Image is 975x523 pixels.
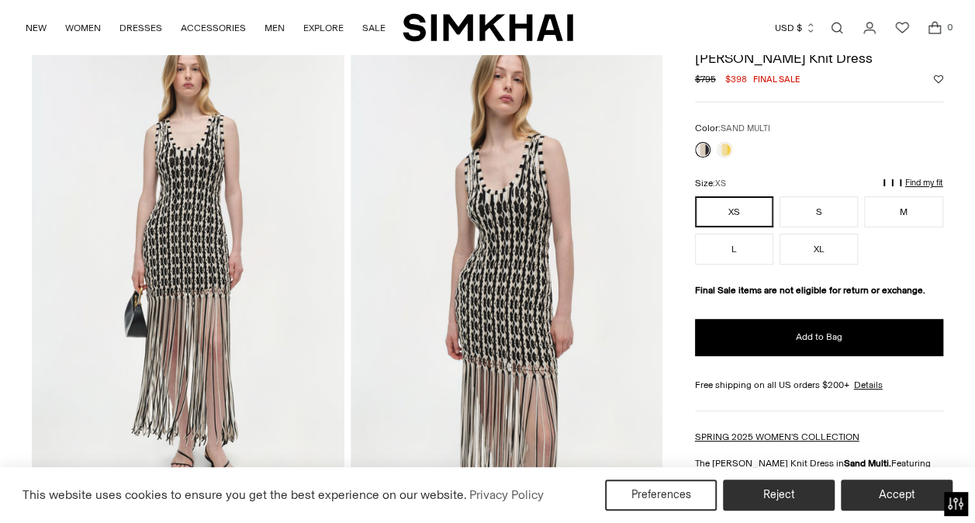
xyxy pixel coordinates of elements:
[119,11,162,45] a: DRESSES
[695,431,859,442] a: SPRING 2025 WOMEN'S COLLECTION
[695,319,943,356] button: Add to Bag
[303,11,344,45] a: EXPLORE
[695,456,943,498] p: The [PERSON_NAME] Knit Dress in Featuring open twist fringe detailing, this striking tank dress o...
[725,72,747,86] span: $398
[821,12,852,43] a: Open search modal
[721,123,770,133] span: SAND MULTI
[695,121,770,136] label: Color:
[362,11,386,45] a: SALE
[844,458,891,469] strong: Sand Multi.
[796,331,842,344] span: Add to Bag
[887,12,918,43] a: Wishlist
[695,234,773,265] button: L
[695,51,943,65] h1: [PERSON_NAME] Knit Dress
[715,178,726,189] span: XS
[264,11,285,45] a: MEN
[403,12,573,43] a: SIMKHAI
[775,11,816,45] button: USD $
[12,464,156,511] iframe: Sign Up via Text for Offers
[854,378,883,392] a: Details
[467,483,546,507] a: Privacy Policy (opens in a new tab)
[22,487,467,502] span: This website uses cookies to ensure you get the best experience on our website.
[32,35,344,503] img: Sonia Fringe Knit Dress
[695,176,726,191] label: Size:
[854,12,885,43] a: Go to the account page
[780,196,858,227] button: S
[65,11,101,45] a: WOMEN
[351,35,662,503] img: Sonia Fringe Knit Dress
[841,480,953,511] button: Accept
[605,480,717,511] button: Preferences
[780,234,858,265] button: XL
[942,20,956,34] span: 0
[695,378,943,392] div: Free shipping on all US orders $200+
[695,196,773,227] button: XS
[919,12,950,43] a: Open cart modal
[723,480,835,511] button: Reject
[181,11,246,45] a: ACCESSORIES
[934,74,943,84] button: Add to Wishlist
[695,285,925,296] strong: Final Sale items are not eligible for return or exchange.
[695,72,716,86] s: $795
[26,11,47,45] a: NEW
[864,196,942,227] button: M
